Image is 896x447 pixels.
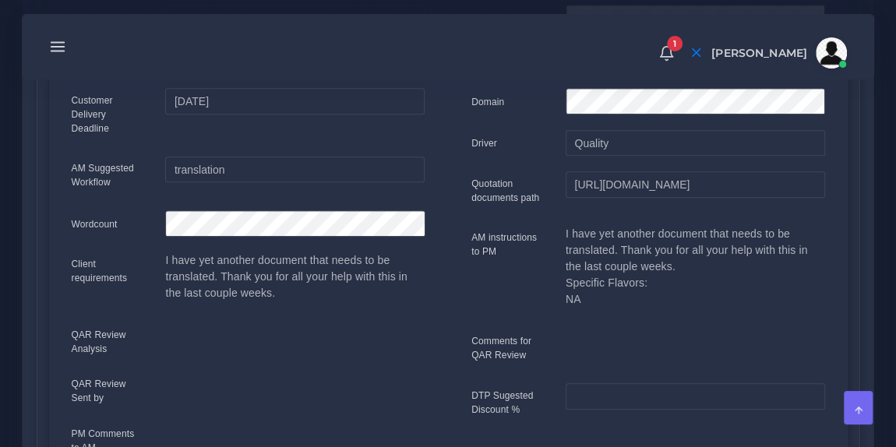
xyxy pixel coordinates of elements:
a: [PERSON_NAME]avatar [704,37,852,69]
label: Quotation documents path [471,177,542,205]
label: QAR Review Sent by [72,377,143,405]
label: Customer Delivery Deadline [72,93,143,136]
p: I have yet another document that needs to be translated. Thank you for all your help with this in... [165,252,425,301]
a: 1 [653,44,680,62]
label: AM Suggested Workflow [72,161,143,189]
img: avatar [816,37,847,69]
span: 1 [667,36,683,51]
label: Driver [471,136,497,150]
label: QAR Review Analysis [72,328,143,356]
label: AM instructions to PM [471,231,542,259]
label: DTP Sugested Discount % [471,389,542,417]
label: Domain [471,95,504,109]
label: Client requirements [72,257,143,285]
label: Comments for QAR Review [471,334,542,362]
span: [PERSON_NAME] [711,48,807,58]
label: Wordcount [72,217,118,231]
p: I have yet another document that needs to be translated. Thank you for all your help with this in... [566,226,825,308]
